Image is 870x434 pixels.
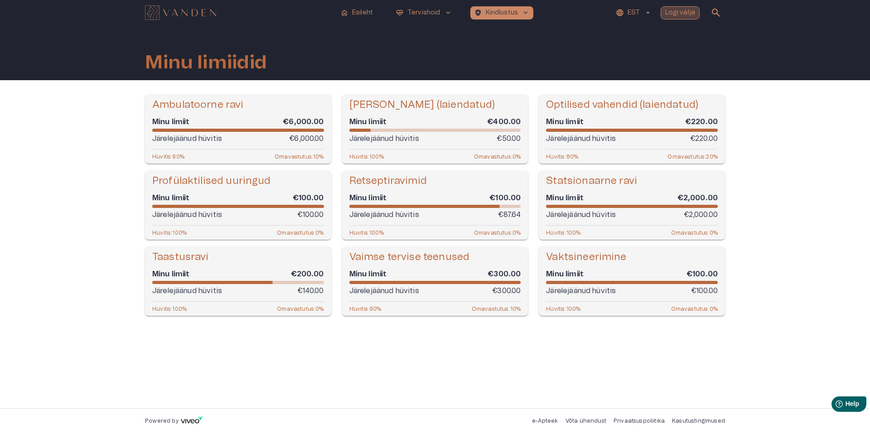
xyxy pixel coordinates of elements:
[671,229,718,236] p: Omavastutus : 0 %
[349,193,387,203] h6: Minu limiit
[289,133,324,144] p: €6,000.00
[349,117,387,127] h6: Minu limiit
[546,209,616,220] p: Järelejäänud hüvitis
[546,98,698,111] h5: Optilised vahendid (laiendatud)
[152,98,244,111] h5: Ambulatoorne ravi
[489,193,521,203] h6: €100.00
[152,133,222,144] p: Järelejäänud hüvitis
[152,269,190,279] h6: Minu limiit
[349,209,419,220] p: Järelejäänud hüvitis
[152,153,184,160] p: Hüvitis : 90 %
[297,209,324,220] p: €100.00
[152,305,187,312] p: Hüvitis : 100 %
[349,305,382,312] p: Hüvitis : 90 %
[392,6,456,19] button: ecg_heartTervishoidkeyboard_arrow_down
[546,117,584,127] h6: Minu limiit
[492,285,521,296] p: €300.00
[277,305,324,312] p: Omavastutus : 0 %
[690,133,718,144] p: €220.00
[152,117,190,127] h6: Minu limiit
[710,7,721,18] span: search
[546,305,580,312] p: Hüvitis : 100 %
[691,285,718,296] p: €100.00
[546,153,578,160] p: Hüvitis : 80 %
[145,6,333,19] a: Navigate to homepage
[337,6,377,19] button: homeEsileht
[291,269,324,279] h6: €200.00
[275,153,324,160] p: Omavastutus : 10 %
[407,8,440,18] p: Tervishoid
[152,251,209,264] h5: Taastusravi
[532,418,558,424] a: e-Apteek
[671,305,718,312] p: Omavastutus : 0 %
[474,9,482,17] span: health_and_safety
[672,418,725,424] a: Kasutustingimused
[707,4,725,22] button: open search modal
[474,153,521,160] p: Omavastutus : 0 %
[667,153,718,160] p: Omavastutus : 20 %
[546,193,584,203] h6: Minu limiit
[152,285,222,296] p: Järelejäänud hüvitis
[396,9,404,17] span: ecg_heart
[546,285,616,296] p: Järelejäänud hüvitis
[349,98,495,111] h5: [PERSON_NAME] (laiendatud)
[349,285,419,296] p: Järelejäänud hüvitis
[498,209,521,220] p: €87.64
[349,251,469,264] h5: Vaimse tervise teenused
[487,117,521,127] h6: €400.00
[497,133,521,144] p: €50.00
[152,209,222,220] p: Järelejäänud hüvitis
[340,9,348,17] span: home
[799,393,870,418] iframe: Help widget launcher
[349,153,384,160] p: Hüvitis : 100 %
[352,8,373,18] p: Esileht
[686,269,718,279] h6: €100.00
[546,174,637,188] h5: Statsionaarne ravi
[145,52,267,73] h1: Minu limiidid
[546,251,626,264] h5: Vaktsineerimine
[546,229,580,236] p: Hüvitis : 100 %
[684,209,718,220] p: €2,000.00
[297,285,324,296] p: €140.00
[614,6,653,19] button: EST
[546,133,616,144] p: Järelejäänud hüvitis
[145,417,179,425] p: Powered by
[677,193,718,203] h6: €2,000.00
[152,174,271,188] h5: Profülaktilised uuringud
[293,193,324,203] h6: €100.00
[472,305,521,312] p: Omavastutus : 10 %
[474,229,521,236] p: Omavastutus : 0 %
[349,269,387,279] h6: Minu limiit
[349,133,419,144] p: Järelejäänud hüvitis
[277,229,324,236] p: Omavastutus : 0 %
[349,174,427,188] h5: Retseptiravimid
[661,6,700,19] button: Logi välja
[665,8,696,18] p: Logi välja
[152,229,187,236] p: Hüvitis : 100 %
[565,417,606,425] p: Võta ühendust
[614,418,665,424] a: Privaatsuspoliitika
[488,269,521,279] h6: €300.00
[685,117,718,127] h6: €220.00
[546,269,584,279] h6: Minu limiit
[486,8,518,18] p: Kindlustus
[145,5,216,20] img: Vanden logo
[628,8,640,18] p: EST
[522,9,530,17] span: keyboard_arrow_down
[444,9,452,17] span: keyboard_arrow_down
[152,193,190,203] h6: Minu limiit
[470,6,534,19] button: health_and_safetyKindlustuskeyboard_arrow_down
[283,117,324,127] h6: €6,000.00
[349,229,384,236] p: Hüvitis : 100 %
